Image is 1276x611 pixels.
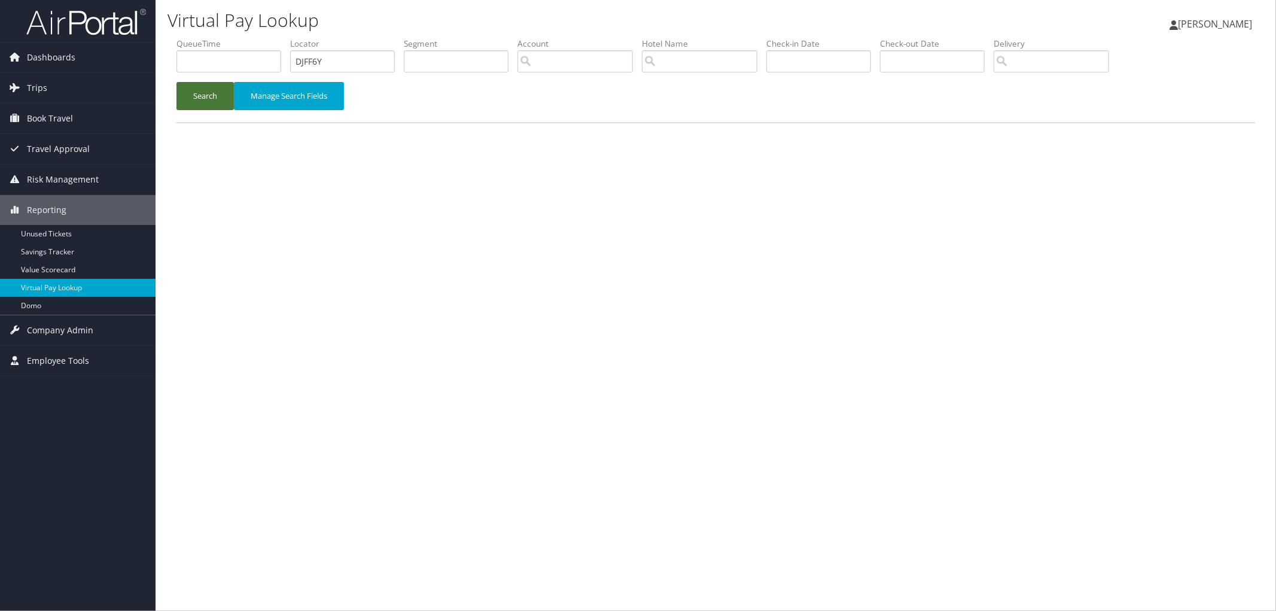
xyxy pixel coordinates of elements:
span: Travel Approval [27,134,90,164]
span: Company Admin [27,315,93,345]
label: QueueTime [176,38,290,50]
span: Risk Management [27,165,99,194]
label: Delivery [994,38,1118,50]
label: Locator [290,38,404,50]
span: Employee Tools [27,346,89,376]
label: Check-out Date [880,38,994,50]
img: airportal-logo.png [26,8,146,36]
span: Dashboards [27,42,75,72]
span: Book Travel [27,104,73,133]
span: [PERSON_NAME] [1178,17,1252,31]
h1: Virtual Pay Lookup [168,8,899,33]
button: Manage Search Fields [234,82,344,110]
span: Reporting [27,195,66,225]
button: Search [176,82,234,110]
label: Check-in Date [766,38,880,50]
span: Trips [27,73,47,103]
label: Account [517,38,642,50]
label: Segment [404,38,517,50]
a: [PERSON_NAME] [1170,6,1264,42]
label: Hotel Name [642,38,766,50]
